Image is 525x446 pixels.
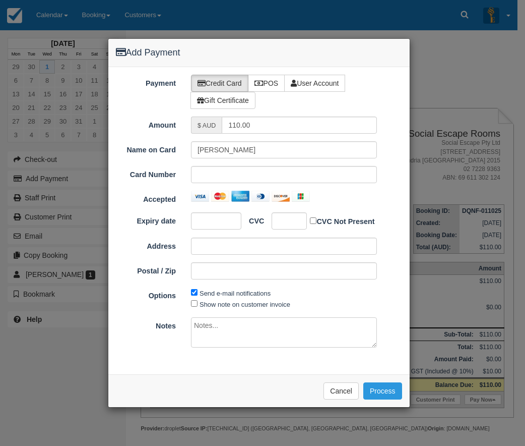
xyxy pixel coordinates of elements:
label: Accepted [108,191,184,205]
label: Address [108,238,184,252]
button: Cancel [323,382,359,400]
label: Credit Card [191,75,248,92]
label: Gift Certificate [190,92,255,109]
input: Valid amount required. [222,117,376,134]
label: Show note on customer invoice [200,301,290,308]
label: CVC [241,212,264,227]
label: Notes [108,317,184,331]
label: Amount [108,117,184,131]
label: Options [108,287,184,301]
label: CVC Not Present [310,215,374,227]
label: POS [248,75,285,92]
small: $ AUD [198,122,216,129]
button: Process [363,382,402,400]
label: Name on Card [108,141,184,155]
iframe: Secure payment input frame [198,170,370,180]
label: Payment [108,75,184,89]
label: Card Number [108,166,184,180]
label: Send e-mail notifications [200,290,271,297]
iframe: Secure payment input frame [198,216,227,226]
label: Postal / Zip [108,262,184,276]
label: Expiry date [108,212,184,227]
input: CVC Not Present [310,217,316,224]
label: User Account [284,75,345,92]
h4: Add Payment [116,46,402,60]
iframe: Secure payment input frame [278,216,294,226]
